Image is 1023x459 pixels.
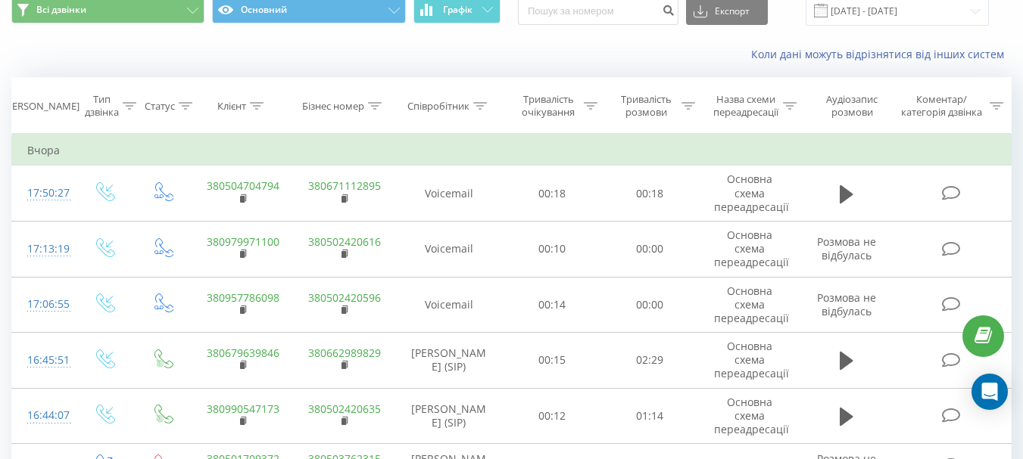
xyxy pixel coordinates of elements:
[302,100,364,113] div: Бізнес номер
[817,234,876,262] span: Розмова не відбулась
[814,93,890,119] div: Аудіозапис розмови
[36,4,86,16] span: Всі дзвінки
[308,178,381,193] a: 380671112895
[308,402,381,416] a: 380502420635
[12,135,1012,166] td: Вчора
[308,346,381,360] a: 380662989829
[601,388,699,444] td: 01:14
[699,221,800,277] td: Основна схема переадресації
[207,234,279,249] a: 380979971100
[27,401,59,430] div: 16:44:07
[207,290,279,305] a: 380957786098
[504,277,601,333] td: 00:14
[85,93,119,119] div: Тип дзвінка
[27,346,59,375] div: 16:45:51
[504,388,601,444] td: 00:12
[217,100,246,113] div: Клієнт
[601,333,699,389] td: 02:29
[699,166,800,222] td: Основна схема переадресації
[615,93,678,119] div: Тривалість розмови
[897,93,986,119] div: Коментар/категорія дзвінка
[699,388,800,444] td: Основна схема переадресації
[308,290,381,305] a: 380502420596
[972,374,1008,410] div: Open Intercom Messenger
[207,346,279,360] a: 380679639846
[27,178,59,208] div: 17:50:27
[145,100,175,113] div: Статус
[308,234,381,249] a: 380502420616
[407,100,469,113] div: Співробітник
[601,277,699,333] td: 00:00
[601,221,699,277] td: 00:00
[395,166,504,222] td: Voicemail
[817,290,876,318] span: Розмова не відбулась
[207,178,279,193] a: 380504704794
[713,93,779,119] div: Назва схеми переадресації
[395,277,504,333] td: Voicemail
[504,166,601,222] td: 00:18
[699,333,800,389] td: Основна схема переадресації
[601,166,699,222] td: 00:18
[395,221,504,277] td: Voicemail
[699,277,800,333] td: Основна схема переадресації
[504,221,601,277] td: 00:10
[517,93,580,119] div: Тривалість очікування
[27,290,59,319] div: 17:06:55
[27,234,59,264] div: 17:13:19
[443,5,473,15] span: Графік
[207,402,279,416] a: 380990547173
[504,333,601,389] td: 00:15
[395,333,504,389] td: [PERSON_NAME] (SIP)
[3,100,80,113] div: [PERSON_NAME]
[395,388,504,444] td: [PERSON_NAME] (SIP)
[751,47,1012,61] a: Коли дані можуть відрізнятися вiд інших систем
